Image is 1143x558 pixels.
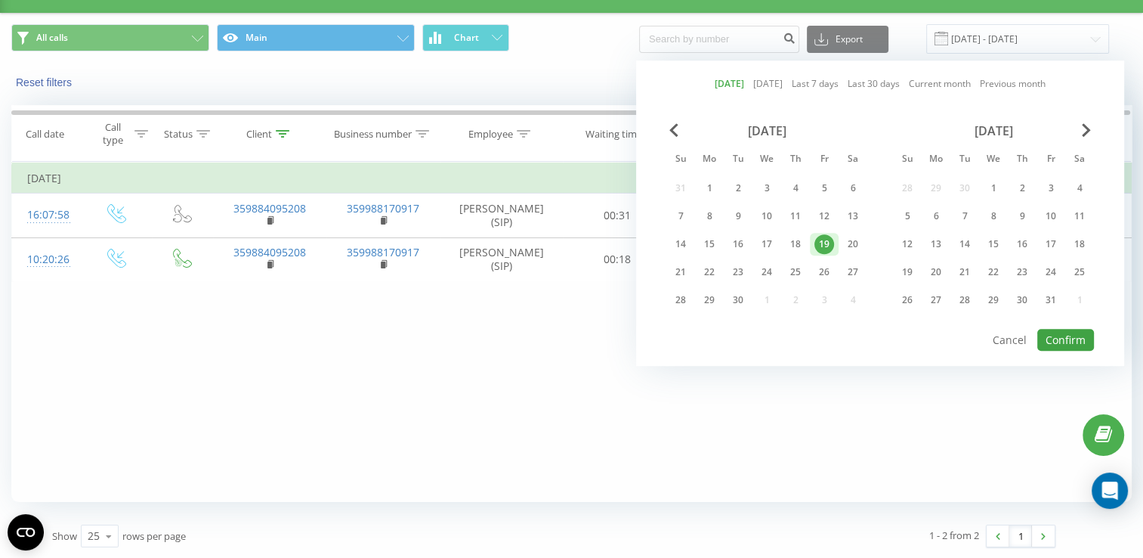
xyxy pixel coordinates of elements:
[786,206,805,226] div: 11
[810,177,839,200] div: Fri Sep 5, 2025
[784,149,807,172] abbr: Thursday
[979,177,1008,200] div: Wed Oct 1, 2025
[95,121,131,147] div: Call type
[454,33,479,43] span: Chart
[724,177,752,200] div: Tue Sep 2, 2025
[925,149,947,172] abbr: Monday
[695,233,724,256] div: Mon Sep 15, 2025
[752,261,781,284] div: Wed Sep 24, 2025
[52,529,77,543] span: Show
[814,262,834,282] div: 26
[669,123,678,137] span: Previous Month
[1041,178,1061,198] div: 3
[1070,178,1089,198] div: 4
[1070,234,1089,254] div: 18
[897,206,917,226] div: 5
[1036,205,1065,228] div: Fri Oct 10, 2025
[955,290,975,310] div: 28
[909,77,971,91] a: Current month
[1068,149,1091,172] abbr: Saturday
[666,233,695,256] div: Sun Sep 14, 2025
[164,128,193,141] div: Status
[700,262,719,282] div: 22
[1008,261,1036,284] div: Thu Oct 23, 2025
[950,233,979,256] div: Tue Oct 14, 2025
[1065,205,1094,228] div: Sat Oct 11, 2025
[728,262,748,282] div: 23
[757,234,777,254] div: 17
[671,262,690,282] div: 21
[728,234,748,254] div: 16
[979,261,1008,284] div: Wed Oct 22, 2025
[950,205,979,228] div: Tue Oct 7, 2025
[926,234,946,254] div: 13
[755,149,778,172] abbr: Wednesday
[893,233,922,256] div: Sun Oct 12, 2025
[666,289,695,312] div: Sun Sep 28, 2025
[752,177,781,200] div: Wed Sep 3, 2025
[922,233,950,256] div: Mon Oct 13, 2025
[563,237,672,281] td: 00:18
[1036,233,1065,256] div: Fri Oct 17, 2025
[897,234,917,254] div: 12
[814,178,834,198] div: 5
[88,529,100,544] div: 25
[1070,262,1089,282] div: 25
[893,123,1094,138] div: [DATE]
[1065,233,1094,256] div: Sat Oct 18, 2025
[810,205,839,228] div: Fri Sep 12, 2025
[926,262,946,282] div: 20
[728,206,748,226] div: 9
[839,233,867,256] div: Sat Sep 20, 2025
[984,178,1003,198] div: 1
[468,128,513,141] div: Employee
[724,205,752,228] div: Tue Sep 9, 2025
[1012,178,1032,198] div: 2
[669,149,692,172] abbr: Sunday
[1011,149,1033,172] abbr: Thursday
[984,290,1003,310] div: 29
[1065,261,1094,284] div: Sat Oct 25, 2025
[727,149,749,172] abbr: Tuesday
[1065,177,1094,200] div: Sat Oct 4, 2025
[217,24,415,51] button: Main
[781,233,810,256] div: Thu Sep 18, 2025
[753,77,783,91] a: [DATE]
[893,289,922,312] div: Sun Oct 26, 2025
[347,245,419,259] a: 359988170917
[422,24,509,51] button: Chart
[671,206,690,226] div: 7
[671,290,690,310] div: 28
[929,528,979,543] div: 1 - 2 from 2
[926,290,946,310] div: 27
[1041,234,1061,254] div: 17
[233,245,306,259] a: 359884095208
[814,206,834,226] div: 12
[813,149,836,172] abbr: Friday
[11,24,209,51] button: All calls
[1012,262,1032,282] div: 23
[334,128,412,141] div: Business number
[715,77,744,91] a: [DATE]
[839,205,867,228] div: Sat Sep 13, 2025
[979,289,1008,312] div: Wed Oct 29, 2025
[893,261,922,284] div: Sun Oct 19, 2025
[1036,177,1065,200] div: Fri Oct 3, 2025
[1036,289,1065,312] div: Fri Oct 31, 2025
[36,32,68,44] span: All calls
[440,194,563,237] td: [PERSON_NAME] (SIP)
[984,206,1003,226] div: 8
[980,77,1046,91] a: Previous month
[700,206,719,226] div: 8
[843,206,863,226] div: 13
[728,178,748,198] div: 2
[1008,289,1036,312] div: Thu Oct 30, 2025
[698,149,721,172] abbr: Monday
[926,206,946,226] div: 6
[842,149,864,172] abbr: Saturday
[786,178,805,198] div: 4
[12,163,1132,194] td: [DATE]
[792,77,839,91] a: Last 7 days
[1092,473,1128,509] div: Open Intercom Messenger
[781,177,810,200] div: Thu Sep 4, 2025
